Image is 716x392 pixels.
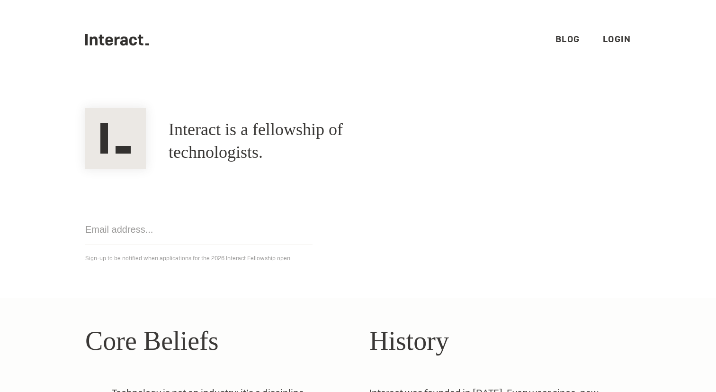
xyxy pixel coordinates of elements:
p: Sign-up to be notified when applications for the 2026 Interact Fellowship open. [85,253,631,264]
h2: Core Beliefs [85,321,347,361]
img: Interact Logo [85,108,146,169]
a: Login [603,34,631,45]
h2: History [369,321,631,361]
a: Blog [555,34,580,45]
input: Email address... [85,214,313,245]
h1: Interact is a fellowship of technologists. [169,119,424,164]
